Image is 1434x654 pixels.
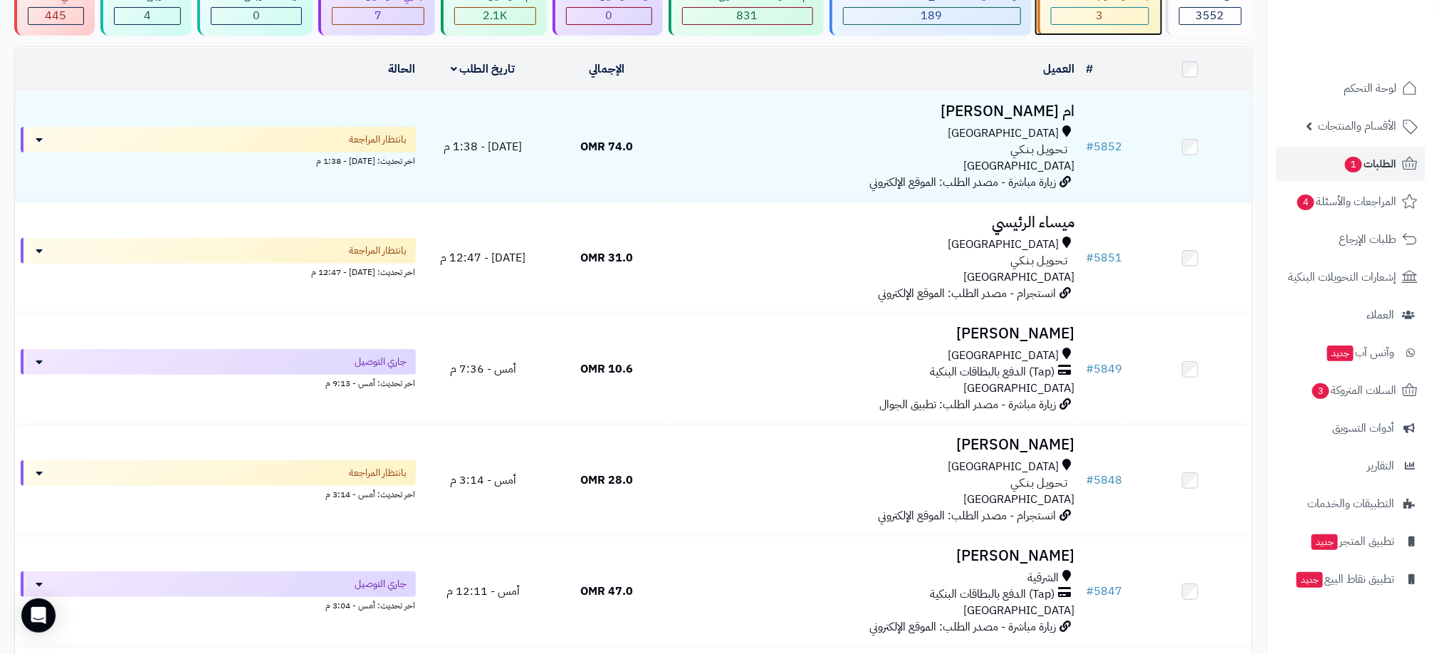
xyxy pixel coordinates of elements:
a: السلات المتروكة3 [1276,373,1425,408]
span: بانتظار المراجعة [350,244,407,258]
a: التقارير [1276,449,1425,483]
span: 7 [375,7,382,24]
span: التطبيقات والخدمات [1307,494,1394,514]
a: #5848 [1086,472,1122,489]
span: [GEOGRAPHIC_DATA] [948,237,1059,253]
span: زيارة مباشرة - مصدر الطلب: الموقع الإلكتروني [869,174,1056,191]
span: المراجعات والأسئلة [1296,192,1396,212]
span: 28.0 OMR [580,472,633,489]
span: 0 [605,7,612,24]
div: Open Intercom Messenger [21,598,56,633]
a: طلبات الإرجاع [1276,222,1425,256]
span: 3 [1097,7,1104,24]
span: 10.6 OMR [580,360,633,378]
span: تـحـويـل بـنـكـي [1010,142,1067,158]
span: جاري التوصيل [355,577,407,591]
span: [GEOGRAPHIC_DATA] [963,380,1074,397]
span: 31.0 OMR [580,249,633,266]
a: #5851 [1086,249,1122,266]
span: [GEOGRAPHIC_DATA] [963,491,1074,508]
a: الطلبات1 [1276,147,1425,181]
span: تـحـويـل بـنـكـي [1010,253,1067,269]
a: #5852 [1086,138,1122,155]
span: [GEOGRAPHIC_DATA] [948,348,1059,364]
span: جديد [1327,346,1354,361]
a: الإجمالي [589,61,624,78]
span: جاري التوصيل [355,355,407,369]
span: بانتظار المراجعة [350,133,407,147]
span: أدوات التسويق [1332,418,1394,438]
div: 3 [1052,8,1148,24]
img: logo-2.png [1337,33,1420,63]
span: تطبيق نقاط البيع [1295,569,1394,589]
span: (Tap) الدفع بالبطاقات البنكية [930,364,1054,380]
span: إشعارات التحويلات البنكية [1288,267,1396,287]
span: (Tap) الدفع بالبطاقات البنكية [930,586,1054,603]
span: تطبيق المتجر [1310,531,1394,551]
span: [GEOGRAPHIC_DATA] [963,157,1074,175]
span: الأقسام والمنتجات [1318,116,1396,136]
span: 0 [253,7,260,24]
div: 831 [683,8,812,24]
div: 0 [567,8,652,24]
span: أمس - 3:14 م [450,472,516,489]
span: التقارير [1367,456,1394,476]
span: [GEOGRAPHIC_DATA] [948,125,1059,142]
span: زيارة مباشرة - مصدر الطلب: الموقع الإلكتروني [869,618,1056,635]
span: [GEOGRAPHIC_DATA] [963,602,1074,619]
a: العميل [1043,61,1074,78]
span: 2.1K [483,7,507,24]
div: اخر تحديث: أمس - 9:13 م [21,375,416,390]
a: التطبيقات والخدمات [1276,487,1425,521]
a: # [1086,61,1093,78]
h3: ميساء الرئيسي [674,214,1074,231]
a: تطبيق المتجرجديد [1276,524,1425,559]
a: #5849 [1086,360,1122,378]
a: وآتس آبجديد [1276,336,1425,370]
span: جديد [1312,534,1338,550]
span: 189 [921,7,943,24]
div: اخر تحديث: أمس - 3:14 م [21,486,416,501]
a: أدوات التسويق [1276,411,1425,445]
div: 4 [115,8,181,24]
span: # [1086,138,1094,155]
a: تطبيق نقاط البيعجديد [1276,562,1425,596]
span: # [1086,472,1094,489]
h3: [PERSON_NAME] [674,437,1074,453]
span: أمس - 12:11 م [446,583,520,600]
span: وآتس آب [1326,343,1394,363]
span: # [1086,360,1094,378]
span: 3552 [1196,7,1225,24]
span: انستجرام - مصدر الطلب: الموقع الإلكتروني [878,285,1056,302]
a: لوحة التحكم [1276,71,1425,105]
span: # [1086,583,1094,600]
span: تـحـويـل بـنـكـي [1010,475,1067,492]
span: زيارة مباشرة - مصدر الطلب: تطبيق الجوال [879,396,1056,413]
span: 4 [1297,194,1315,211]
span: الطلبات [1344,154,1396,174]
h3: [PERSON_NAME] [674,548,1074,564]
span: 831 [737,7,758,24]
div: 2073 [455,8,535,24]
span: لوحة التحكم [1344,78,1396,98]
span: العملاء [1366,305,1394,325]
span: # [1086,249,1094,266]
span: الشرقية [1027,570,1059,586]
span: انستجرام - مصدر الطلب: الموقع الإلكتروني [878,507,1056,524]
span: 4 [144,7,151,24]
span: أمس - 7:36 م [450,360,516,378]
span: [GEOGRAPHIC_DATA] [948,459,1059,475]
a: #5847 [1086,583,1122,600]
span: بانتظار المراجعة [350,466,407,480]
span: 445 [45,7,66,24]
span: 47.0 OMR [580,583,633,600]
a: المراجعات والأسئلة4 [1276,185,1425,219]
div: اخر تحديث: [DATE] - 12:47 م [21,264,416,279]
span: [DATE] - 1:38 م [444,138,522,155]
div: 0 [211,8,301,24]
a: الحالة [389,61,416,78]
a: إشعارات التحويلات البنكية [1276,260,1425,294]
span: [DATE] - 12:47 م [440,249,525,266]
a: العملاء [1276,298,1425,332]
div: 7 [333,8,424,24]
